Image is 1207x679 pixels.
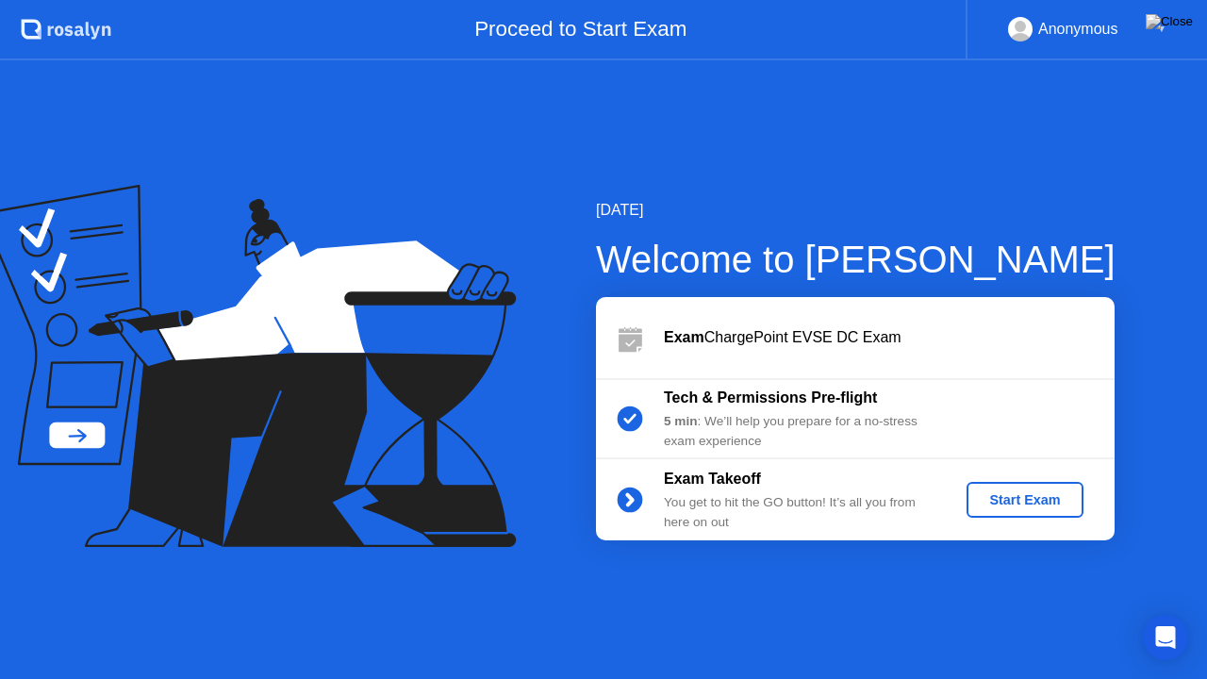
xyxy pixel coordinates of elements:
[664,329,704,345] b: Exam
[664,412,935,451] div: : We’ll help you prepare for a no-stress exam experience
[974,492,1075,507] div: Start Exam
[1146,14,1193,29] img: Close
[1038,17,1118,41] div: Anonymous
[596,231,1116,288] div: Welcome to [PERSON_NAME]
[1143,615,1188,660] div: Open Intercom Messenger
[664,389,877,406] b: Tech & Permissions Pre-flight
[664,471,761,487] b: Exam Takeoff
[967,482,1083,518] button: Start Exam
[664,493,935,532] div: You get to hit the GO button! It’s all you from here on out
[664,414,698,428] b: 5 min
[596,199,1116,222] div: [DATE]
[664,326,1115,349] div: ChargePoint EVSE DC Exam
